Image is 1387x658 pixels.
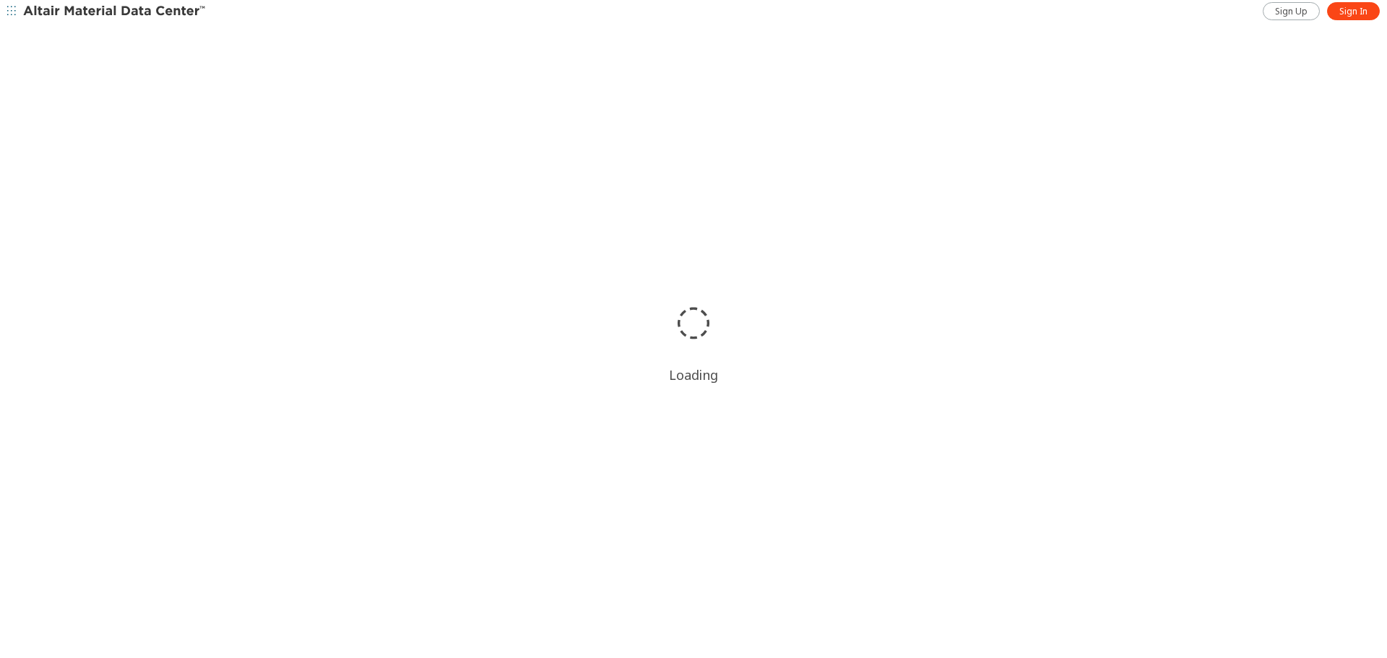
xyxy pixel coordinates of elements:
[1339,6,1367,17] span: Sign In
[1275,6,1308,17] span: Sign Up
[1263,2,1320,20] a: Sign Up
[1327,2,1380,20] a: Sign In
[669,366,718,384] div: Loading
[23,4,207,19] img: Altair Material Data Center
